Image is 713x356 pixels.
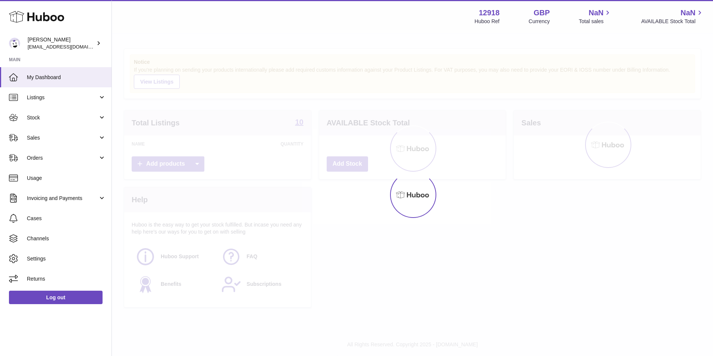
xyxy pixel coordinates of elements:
[27,154,98,162] span: Orders
[27,114,98,121] span: Stock
[28,36,95,50] div: [PERSON_NAME]
[641,8,704,25] a: NaN AVAILABLE Stock Total
[27,74,106,81] span: My Dashboard
[479,8,500,18] strong: 12918
[641,18,704,25] span: AVAILABLE Stock Total
[27,215,106,222] span: Cases
[27,275,106,282] span: Returns
[579,8,612,25] a: NaN Total sales
[529,18,550,25] div: Currency
[27,195,98,202] span: Invoicing and Payments
[27,255,106,262] span: Settings
[9,291,103,304] a: Log out
[9,38,20,49] img: internalAdmin-12918@internal.huboo.com
[27,134,98,141] span: Sales
[27,94,98,101] span: Listings
[579,18,612,25] span: Total sales
[681,8,695,18] span: NaN
[475,18,500,25] div: Huboo Ref
[534,8,550,18] strong: GBP
[588,8,603,18] span: NaN
[27,175,106,182] span: Usage
[27,235,106,242] span: Channels
[28,44,110,50] span: [EMAIL_ADDRESS][DOMAIN_NAME]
